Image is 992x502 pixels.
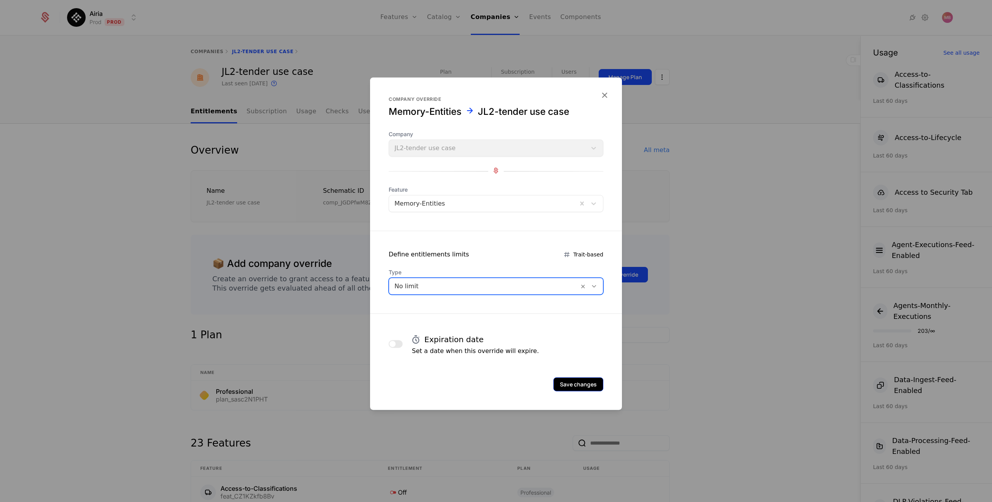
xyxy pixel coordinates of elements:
[389,106,462,118] div: Memory-Entities
[553,377,603,391] button: Save changes
[478,106,569,118] div: JL2-tender use case
[573,251,603,258] span: Trait-based
[389,96,603,102] div: Company override
[389,250,469,259] div: Define entitlements limits
[389,186,603,194] span: Feature
[424,334,484,345] h4: Expiration date
[389,268,603,276] span: Type
[412,346,539,356] p: Set a date when this override will expire.
[389,130,603,138] span: Company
